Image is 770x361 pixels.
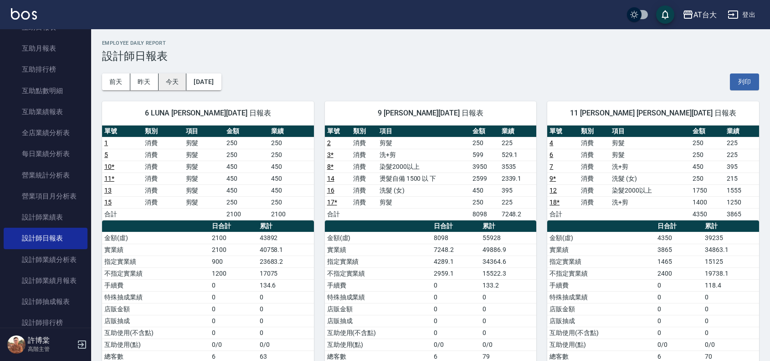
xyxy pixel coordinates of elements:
td: 15125 [703,256,759,267]
td: 43892 [257,232,314,244]
td: 店販金額 [547,303,655,315]
a: 營業統計分析表 [4,165,87,186]
a: 設計師日報表 [4,228,87,249]
img: Person [7,335,26,354]
td: 395 [499,184,537,196]
a: 16 [327,187,334,194]
td: 55928 [480,232,536,244]
td: 0 [210,279,257,291]
td: 洗+剪 [377,149,470,161]
td: 消費 [579,137,610,149]
td: 7248.2 [431,244,480,256]
td: 133.2 [480,279,536,291]
td: 特殊抽成業績 [325,291,432,303]
td: 0 [431,303,480,315]
a: 每日業績分析表 [4,143,87,164]
td: 2100 [224,208,269,220]
td: 燙髮自備 1500 以 下 [377,173,470,184]
td: 特殊抽成業績 [102,291,210,303]
td: 8098 [470,208,499,220]
th: 金額 [470,126,499,137]
td: 2959.1 [431,267,480,279]
td: 450 [224,161,269,173]
td: 合計 [102,208,143,220]
td: 手續費 [102,279,210,291]
td: 消費 [579,196,610,208]
td: 消費 [143,137,183,149]
th: 業績 [499,126,537,137]
th: 日合計 [431,220,480,232]
td: 店販抽成 [325,315,432,327]
table: a dense table [102,126,314,220]
td: 互助使用(不含點) [547,327,655,339]
td: 250 [269,137,313,149]
td: 118.4 [703,279,759,291]
td: 2100 [210,232,257,244]
a: 互助業績報表 [4,101,87,122]
td: 金額(虛) [325,232,432,244]
td: 特殊抽成業績 [547,291,655,303]
td: 0 [210,291,257,303]
a: 營業項目月分析表 [4,186,87,207]
td: 0 [431,327,480,339]
td: 0 [257,315,314,327]
button: 昨天 [130,73,159,90]
th: 類別 [351,126,377,137]
th: 業績 [724,126,759,137]
table: a dense table [547,126,759,220]
td: 店販金額 [325,303,432,315]
td: 225 [724,137,759,149]
th: 業績 [269,126,313,137]
h2: Employee Daily Report [102,40,759,46]
td: 1200 [210,267,257,279]
td: 2599 [470,173,499,184]
td: 0 [655,315,703,327]
td: 49886.9 [480,244,536,256]
td: 0 [431,279,480,291]
td: 0 [210,315,257,327]
td: 40758.1 [257,244,314,256]
td: 消費 [579,161,610,173]
td: 染髮2000以上 [377,161,470,173]
td: 洗髮 (女) [610,173,690,184]
td: 3865 [655,244,703,256]
td: 剪髮 [184,173,224,184]
th: 類別 [143,126,183,137]
th: 單號 [325,126,351,137]
td: 0 [431,315,480,327]
td: 0 [210,303,257,315]
td: 0/0 [431,339,480,351]
a: 設計師抽成報表 [4,291,87,312]
td: 手續費 [325,279,432,291]
a: 互助點數明細 [4,80,87,101]
a: 互助排行榜 [4,59,87,80]
td: 1465 [655,256,703,267]
img: Logo [11,8,37,20]
td: 8098 [431,232,480,244]
th: 累計 [703,220,759,232]
td: 金額(虛) [102,232,210,244]
th: 類別 [579,126,610,137]
td: 手續費 [547,279,655,291]
th: 日合計 [655,220,703,232]
td: 剪髮 [184,161,224,173]
td: 消費 [351,149,377,161]
td: 店販金額 [102,303,210,315]
td: 金額(虛) [547,232,655,244]
td: 2100 [210,244,257,256]
td: 4350 [690,208,725,220]
td: 0 [703,303,759,315]
a: 設計師排行榜 [4,312,87,333]
td: 0 [703,327,759,339]
td: 合計 [547,208,579,220]
td: 225 [724,149,759,161]
td: 250 [224,149,269,161]
td: 店販抽成 [102,315,210,327]
td: 1750 [690,184,725,196]
td: 剪髮 [184,184,224,196]
td: 4289.1 [431,256,480,267]
a: 設計師業績月報表 [4,270,87,291]
td: 剪髮 [184,137,224,149]
td: 250 [269,196,313,208]
td: 消費 [579,149,610,161]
